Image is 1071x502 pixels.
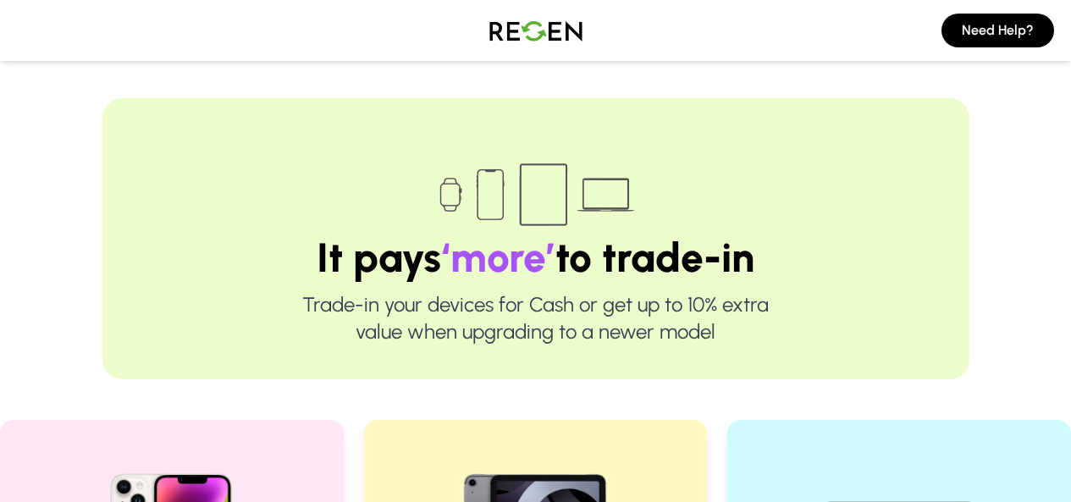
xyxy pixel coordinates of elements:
button: Need Help? [941,14,1054,47]
img: Logo [477,7,595,54]
h1: It pays to trade-in [157,237,915,278]
img: Trade-in devices [430,152,642,237]
p: Trade-in your devices for Cash or get up to 10% extra value when upgrading to a newer model [157,291,915,345]
span: ‘more’ [441,233,555,282]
